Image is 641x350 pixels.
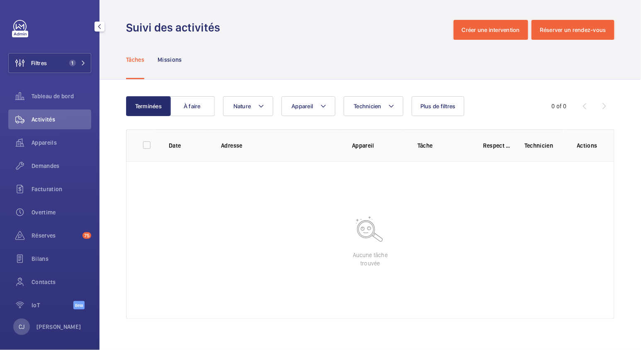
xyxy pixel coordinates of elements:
span: Technicien [354,103,382,109]
span: Bilans [32,255,91,263]
span: Réserves [32,231,79,240]
button: Nature [223,96,273,116]
span: Appareil [292,103,313,109]
p: Tâche [418,141,470,150]
button: Terminées [126,96,171,116]
span: Filtres [31,59,47,67]
span: Activités [32,115,91,124]
h1: Suivi des activités [126,20,225,35]
p: Aucune tâche trouvée [353,251,388,267]
button: Plus de filtres [412,96,464,116]
span: Nature [233,103,251,109]
button: Réserver un rendez-vous [532,20,614,40]
button: Créer une intervention [454,20,529,40]
p: Actions [577,141,597,150]
span: 75 [83,232,91,239]
p: Adresse [221,141,339,150]
p: Date [169,141,208,150]
p: Appareil [352,141,404,150]
div: 0 of 0 [552,102,567,110]
span: Demandes [32,162,91,170]
p: [PERSON_NAME] [36,323,81,331]
span: Contacts [32,278,91,286]
p: Tâches [126,56,144,64]
p: CJ [19,323,24,331]
span: Tableau de bord [32,92,91,100]
span: Overtime [32,208,91,216]
button: Technicien [344,96,404,116]
span: 1 [69,60,76,66]
span: IoT [32,301,73,309]
button: Appareil [282,96,335,116]
button: Filtres1 [8,53,91,73]
span: Plus de filtres [420,103,456,109]
p: Technicien [524,141,563,150]
button: À faire [170,96,215,116]
span: Beta [73,301,85,309]
p: Respect délai [483,141,511,150]
p: Missions [158,56,182,64]
span: Appareils [32,139,91,147]
span: Facturation [32,185,91,193]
